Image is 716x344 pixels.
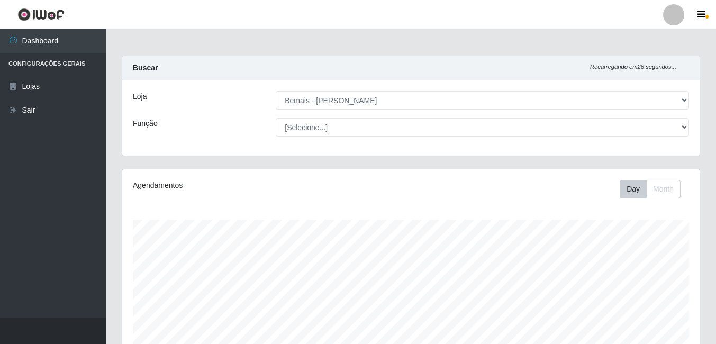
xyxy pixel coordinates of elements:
[620,180,689,198] div: Toolbar with button groups
[620,180,681,198] div: First group
[590,64,676,70] i: Recarregando em 26 segundos...
[133,64,158,72] strong: Buscar
[620,180,647,198] button: Day
[17,8,65,21] img: CoreUI Logo
[133,118,158,129] label: Função
[133,91,147,102] label: Loja
[646,180,681,198] button: Month
[133,180,355,191] div: Agendamentos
